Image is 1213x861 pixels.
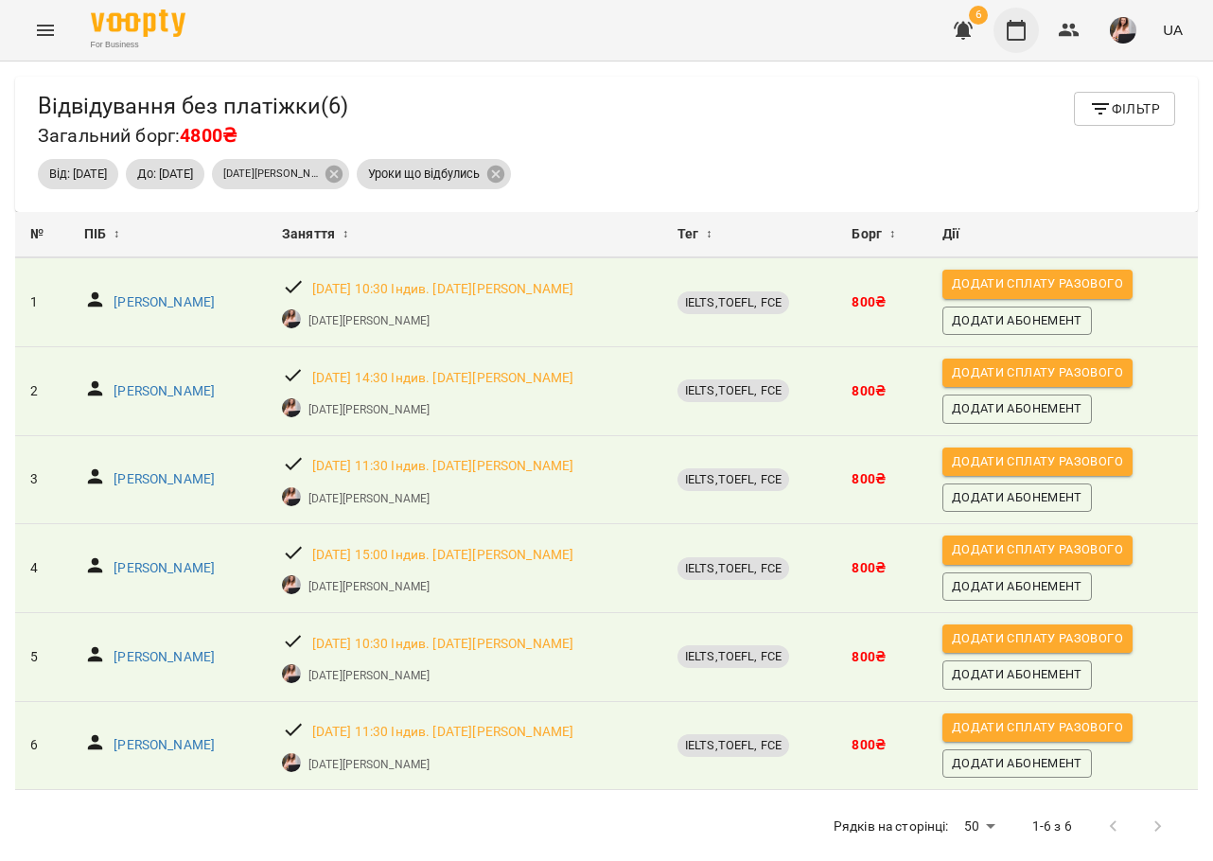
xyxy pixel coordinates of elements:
span: Від: [DATE] [38,166,118,183]
span: Додати сплату разового [952,717,1123,738]
button: Додати Абонемент [942,307,1092,335]
a: [DATE] 11:30 Індив. [DATE][PERSON_NAME] [312,723,574,742]
td: 3 [15,435,69,524]
a: [DATE][PERSON_NAME] [308,401,430,418]
span: Додати Абонемент [952,487,1082,508]
img: Коляда Юлія Алішерівна [282,309,301,328]
div: [DATE][PERSON_NAME] [212,159,349,189]
a: [PERSON_NAME] [114,382,215,401]
button: UA [1155,12,1190,47]
button: Додати сплату разового [942,713,1133,742]
td: 4 [15,524,69,613]
p: [DATE][PERSON_NAME] [308,578,430,595]
span: Фільтр [1089,97,1160,120]
img: Voopty Logo [91,9,185,37]
a: [PERSON_NAME] [114,559,215,578]
span: Уроки що відбулись [357,166,491,183]
button: Додати сплату разового [942,359,1133,387]
p: [DATE] 10:30 Індив. [DATE][PERSON_NAME] [312,280,574,299]
button: Додати Абонемент [942,395,1092,423]
a: [DATE][PERSON_NAME] [308,490,430,507]
a: [DATE] 14:30 Індив. [DATE][PERSON_NAME] [312,369,574,388]
b: 800 ₴ [852,383,886,398]
td: 2 [15,347,69,436]
img: Коляда Юлія Алішерівна [282,575,301,594]
span: IELTS,TOEFL, FCE [677,294,789,311]
button: Додати сплату разового [942,536,1133,564]
b: 800 ₴ [852,737,886,752]
span: Додати Абонемент [952,576,1082,597]
span: ↕ [889,223,895,246]
span: ПІБ [84,223,106,246]
span: Борг [852,223,882,246]
span: ↕ [114,223,119,246]
td: 1 [15,258,69,346]
img: Коляда Юлія Алішерівна [282,487,301,506]
span: UA [1163,20,1183,40]
td: 6 [15,701,69,790]
h6: Загальний борг: [38,121,348,150]
img: Коляда Юлія Алішерівна [282,398,301,417]
span: Заняття [282,223,335,246]
span: Додати Абонемент [952,310,1082,331]
div: Дії [942,223,1183,246]
button: Menu [23,8,68,53]
button: Фільтр [1074,92,1175,126]
img: Коляда Юлія Алішерівна [282,753,301,772]
b: 800 ₴ [852,471,886,486]
h5: Відвідування без платіжки ( 6 ) [38,92,348,121]
span: Додати сплату разового [952,628,1123,649]
div: 50 [957,813,1002,840]
span: IELTS,TOEFL, FCE [677,648,789,665]
span: IELTS,TOEFL, FCE [677,471,789,488]
a: [DATE] 11:30 Індив. [DATE][PERSON_NAME] [312,457,574,476]
p: [PERSON_NAME] [114,293,215,312]
b: 800 ₴ [852,560,886,575]
button: Додати сплату разового [942,448,1133,476]
td: 5 [15,613,69,702]
button: Додати сплату разового [942,624,1133,653]
span: Додати сплату разового [952,451,1123,472]
span: Додати Абонемент [952,398,1082,419]
span: IELTS,TOEFL, FCE [677,382,789,399]
b: 800 ₴ [852,649,886,664]
span: Додати Абонемент [952,753,1082,774]
button: Додати сплату разового [942,270,1133,298]
p: 1-6 з 6 [1032,817,1072,836]
a: [PERSON_NAME] [114,648,215,667]
button: Додати Абонемент [942,749,1092,778]
img: ee17c4d82a51a8e023162b2770f32a64.jpg [1110,17,1136,44]
button: Додати Абонемент [942,572,1092,601]
div: № [30,223,54,246]
span: 4800₴ [180,125,237,147]
img: Коляда Юлія Алішерівна [282,664,301,683]
b: 800 ₴ [852,294,886,309]
a: [DATE] 10:30 Індив. [DATE][PERSON_NAME] [312,635,574,654]
a: [DATE][PERSON_NAME] [308,756,430,773]
p: Рядків на сторінці: [834,817,949,836]
p: [DATE] 15:00 Індив. [DATE][PERSON_NAME] [312,546,574,565]
a: [PERSON_NAME] [114,736,215,755]
button: Додати Абонемент [942,660,1092,689]
span: Додати сплату разового [952,539,1123,560]
a: [PERSON_NAME] [114,470,215,489]
span: IELTS,TOEFL, FCE [677,560,789,577]
span: Додати сплату разового [952,273,1123,294]
span: ↕ [706,223,712,246]
div: Уроки що відбулись [357,159,511,189]
span: Тег [677,223,698,246]
a: [DATE][PERSON_NAME] [308,667,430,684]
span: Додати Абонемент [952,664,1082,685]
